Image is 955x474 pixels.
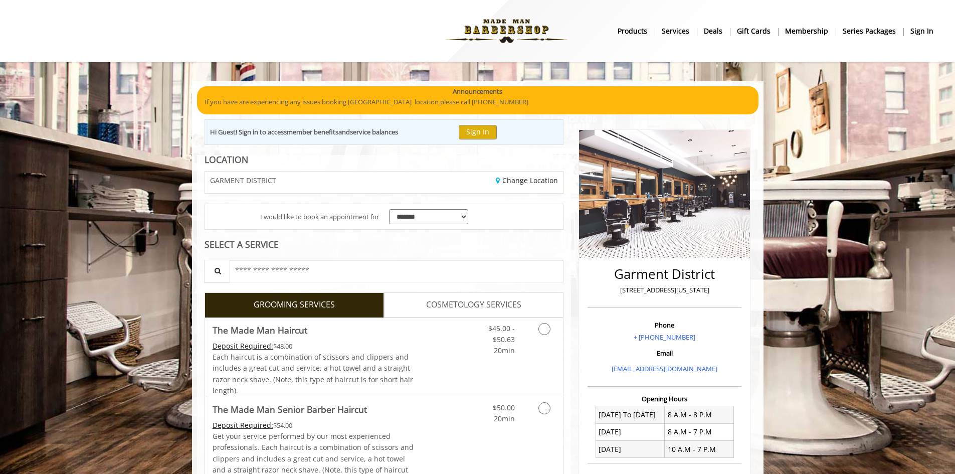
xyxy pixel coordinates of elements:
[596,423,665,440] td: [DATE]
[655,24,697,38] a: ServicesServices
[204,260,230,282] button: Service Search
[205,153,248,166] b: LOCATION
[778,24,836,38] a: MembershipMembership
[350,127,398,136] b: service balances
[665,441,734,458] td: 10 A.M - 7 P.M
[213,341,273,351] span: This service needs some Advance to be paid before we block your appointment
[453,86,502,97] b: Announcements
[665,406,734,423] td: 8 A.M - 8 P.M
[903,24,940,38] a: sign insign in
[590,285,739,295] p: [STREET_ADDRESS][US_STATE]
[213,352,413,395] span: Each haircut is a combination of scissors and clippers and includes a great cut and service, a ho...
[634,333,695,342] a: + [PHONE_NUMBER]
[596,441,665,458] td: [DATE]
[213,323,307,337] b: The Made Man Haircut
[210,177,276,184] span: GARMENT DISTRICT
[665,423,734,440] td: 8 A.M - 7 P.M
[213,420,414,431] div: $54.00
[588,395,741,402] h3: Opening Hours
[704,26,722,37] b: Deals
[836,24,903,38] a: Series packagesSeries packages
[843,26,896,37] b: Series packages
[730,24,778,38] a: Gift cardsgift cards
[590,267,739,281] h2: Garment District
[612,364,717,373] a: [EMAIL_ADDRESS][DOMAIN_NAME]
[426,298,521,311] span: COSMETOLOGY SERVICES
[618,26,647,37] b: products
[213,420,273,430] span: This service needs some Advance to be paid before we block your appointment
[590,350,739,357] h3: Email
[488,324,515,344] span: $45.00 - $50.63
[260,212,379,222] span: I would like to book an appointment for
[496,176,558,185] a: Change Location
[662,26,689,37] b: Services
[493,403,515,412] span: $50.00
[254,298,335,311] span: GROOMING SERVICES
[494,346,515,355] span: 20min
[590,322,739,329] h3: Phone
[910,26,933,37] b: sign in
[697,24,730,38] a: DealsDeals
[213,402,367,416] b: The Made Man Senior Barber Haircut
[737,26,771,37] b: gift cards
[596,406,665,423] td: [DATE] To [DATE]
[785,26,828,37] b: Membership
[210,127,398,137] div: Hi Guest! Sign in to access and
[213,341,414,352] div: $48.00
[494,414,515,423] span: 20min
[438,4,576,59] img: Made Man Barbershop logo
[459,125,497,139] button: Sign In
[205,97,751,107] p: If you have are experiencing any issues booking [GEOGRAPHIC_DATA] location please call [PHONE_NUM...
[611,24,655,38] a: Productsproducts
[287,127,338,136] b: member benefits
[205,240,564,249] div: SELECT A SERVICE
